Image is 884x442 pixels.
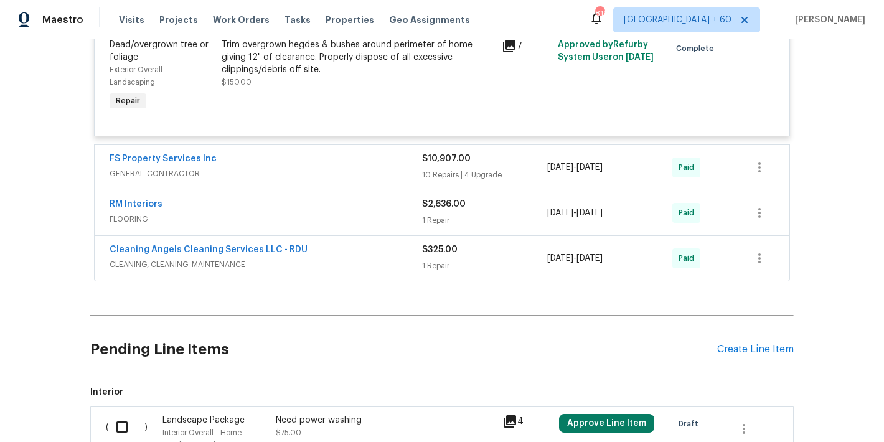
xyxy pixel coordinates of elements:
span: $150.00 [222,78,252,86]
span: Tasks [284,16,311,24]
div: 1 Repair [422,260,547,272]
div: 1 Repair [422,214,547,227]
span: Geo Assignments [389,14,470,26]
span: - [547,161,603,174]
div: Need power washing [276,414,495,426]
span: Paid [679,161,699,174]
span: [PERSON_NAME] [790,14,865,26]
a: Cleaning Angels Cleaning Services LLC - RDU [110,245,308,254]
div: 7 [502,39,550,54]
span: $10,907.00 [422,154,471,163]
div: Create Line Item [717,344,794,355]
span: Dead/overgrown tree or foliage [110,40,209,62]
span: [DATE] [576,163,603,172]
span: $2,636.00 [422,200,466,209]
div: Trim overgrown hegdes & bushes around perimeter of home giving 12" of clearance. Properly dispose... [222,39,494,76]
div: 4 [502,414,552,429]
span: [DATE] [626,53,654,62]
button: Approve Line Item [559,414,654,433]
span: [DATE] [547,163,573,172]
span: CLEANING, CLEANING_MAINTENANCE [110,258,422,271]
span: [DATE] [547,254,573,263]
span: $325.00 [422,245,458,254]
h2: Pending Line Items [90,321,717,379]
span: [DATE] [547,209,573,217]
span: Paid [679,252,699,265]
span: Properties [326,14,374,26]
span: GENERAL_CONTRACTOR [110,167,422,180]
span: Approved by Refurby System User on [558,40,654,62]
span: $75.00 [276,429,301,436]
a: RM Interiors [110,200,162,209]
span: Projects [159,14,198,26]
span: [DATE] [576,254,603,263]
span: Complete [676,42,719,55]
span: Draft [679,418,703,430]
span: Visits [119,14,144,26]
div: 819 [595,7,604,20]
span: Landscape Package [162,416,245,425]
span: Maestro [42,14,83,26]
div: 10 Repairs | 4 Upgrade [422,169,547,181]
span: - [547,252,603,265]
span: - [547,207,603,219]
span: Paid [679,207,699,219]
span: [DATE] [576,209,603,217]
span: FLOORING [110,213,422,225]
span: Repair [111,95,145,107]
span: [GEOGRAPHIC_DATA] + 60 [624,14,731,26]
span: Work Orders [213,14,270,26]
span: Interior [90,386,794,398]
span: Exterior Overall - Landscaping [110,66,167,86]
a: FS Property Services Inc [110,154,217,163]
